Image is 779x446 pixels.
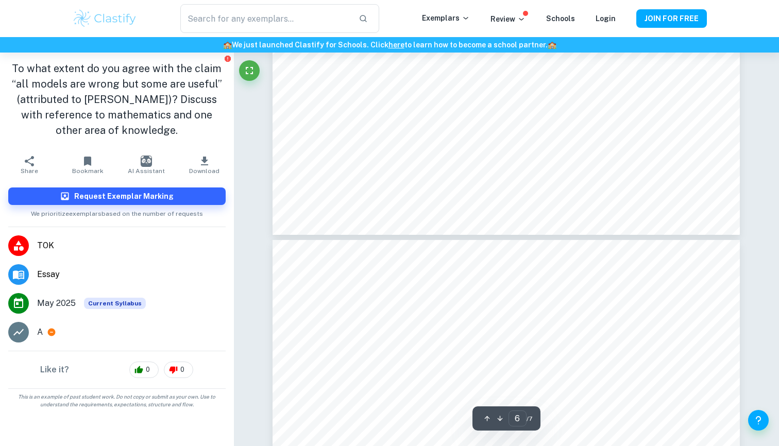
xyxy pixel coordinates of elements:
span: 🏫 [223,41,232,49]
button: Fullscreen [239,60,260,81]
h6: Like it? [40,364,69,376]
button: JOIN FOR FREE [636,9,707,28]
h1: To what extent do you agree with the claim “all models are wrong but some are useful” (attributed... [8,61,226,138]
button: Help and Feedback [748,410,769,431]
span: 🏫 [548,41,556,49]
span: Download [189,167,219,175]
div: 0 [164,362,193,378]
img: AI Assistant [141,156,152,167]
span: Current Syllabus [84,298,146,309]
span: 0 [140,365,156,375]
button: Request Exemplar Marking [8,187,226,205]
div: This exemplar is based on the current syllabus. Feel free to refer to it for inspiration/ideas wh... [84,298,146,309]
div: 0 [129,362,159,378]
p: A [37,326,43,338]
a: Schools [546,14,575,23]
span: Bookmark [72,167,104,175]
span: We prioritize exemplars based on the number of requests [31,205,203,218]
button: Report issue [224,55,232,62]
button: AI Assistant [117,150,175,179]
span: Essay [37,268,226,281]
span: TOK [37,239,226,252]
span: May 2025 [37,297,76,310]
a: here [388,41,404,49]
span: This is an example of past student work. Do not copy or submit as your own. Use to understand the... [4,393,230,408]
img: Clastify logo [72,8,138,29]
p: Review [490,13,526,25]
button: Download [175,150,233,179]
p: Exemplars [422,12,470,24]
h6: We just launched Clastify for Schools. Click to learn how to become a school partner. [2,39,777,50]
h6: Request Exemplar Marking [74,191,174,202]
span: Share [21,167,38,175]
input: Search for any exemplars... [180,4,350,33]
span: 0 [175,365,190,375]
span: / 7 [527,414,532,423]
button: Bookmark [58,150,116,179]
a: Login [596,14,616,23]
span: AI Assistant [128,167,165,175]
